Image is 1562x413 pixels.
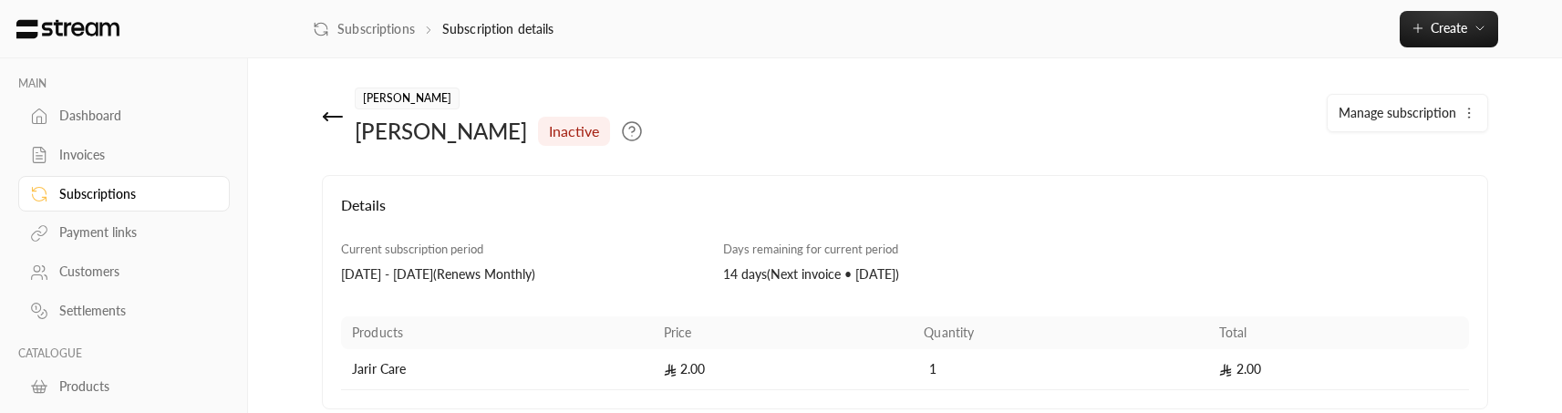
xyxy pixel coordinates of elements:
[341,349,653,390] td: Jarir Care
[18,176,230,212] a: Subscriptions
[1208,349,1469,390] td: 2.00
[59,107,207,125] div: Dashboard
[723,242,898,256] span: Days remaining for current period
[15,19,121,39] img: Logo
[442,20,554,38] p: Subscription details
[18,254,230,290] a: Customers
[18,215,230,251] a: Payment links
[59,185,207,203] div: Subscriptions
[653,316,914,349] th: Price
[355,88,460,109] span: [PERSON_NAME]
[341,316,1469,390] table: Products
[723,265,1087,284] div: 14 days ( Next invoice • [DATE] )
[18,77,230,91] p: MAIN
[18,294,230,329] a: Settlements
[59,302,207,320] div: Settlements
[59,223,207,242] div: Payment links
[1400,11,1498,47] button: Create
[653,349,914,390] td: 2.00
[341,265,705,284] div: [DATE] - [DATE] ( Renews Monthly )
[18,98,230,134] a: Dashboard
[341,316,653,349] th: Products
[1339,105,1456,120] span: Manage subscription
[341,194,1469,234] h4: Details
[313,20,554,38] nav: breadcrumb
[18,346,230,361] p: CATALOGUE
[18,138,230,173] a: Invoices
[1328,95,1487,131] button: Manage subscription
[1431,20,1467,36] span: Create
[59,263,207,281] div: Customers
[549,120,599,142] span: inactive
[18,368,230,404] a: Products
[1208,316,1469,349] th: Total
[313,20,415,38] a: Subscriptions
[913,316,1208,349] th: Quantity
[341,242,483,256] span: Current subscription period
[59,146,207,164] div: Invoices
[924,360,942,378] span: 1
[59,377,207,396] div: Products
[355,117,527,146] div: [PERSON_NAME]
